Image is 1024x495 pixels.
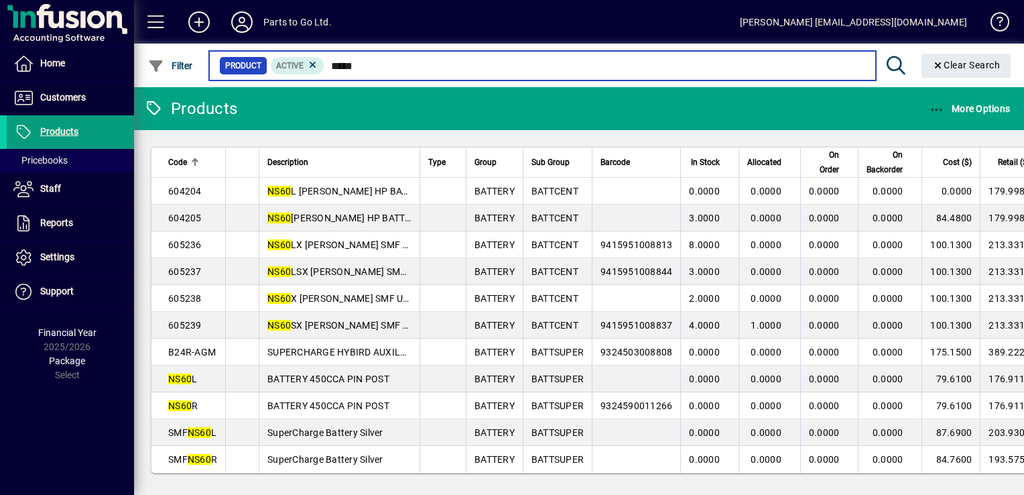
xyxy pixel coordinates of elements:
[267,239,291,250] em: NS60
[809,320,840,331] span: 0.0000
[809,400,840,411] span: 0.0000
[428,155,446,170] span: Type
[267,186,291,197] em: NS60
[531,239,578,250] span: BATTCENT
[178,10,220,34] button: Add
[7,241,134,274] a: Settings
[740,11,967,33] div: [PERSON_NAME] [EMAIL_ADDRESS][DOMAIN_NAME]
[38,327,97,338] span: Financial Year
[474,239,515,250] span: BATTERY
[220,10,263,34] button: Profile
[168,266,202,277] span: 605237
[168,427,216,438] span: SMF L
[267,266,291,277] em: NS60
[267,347,531,357] span: SUPERCHARGE HYBIRD AUXILARY AGM PT POST D (+L)
[168,374,197,384] span: L
[809,239,840,250] span: 0.0000
[689,400,720,411] span: 0.0000
[929,103,1011,114] span: More Options
[531,427,584,438] span: BATTSUPER
[188,454,211,465] em: NS60
[921,231,980,258] td: 100.1300
[40,252,74,262] span: Settings
[40,126,78,137] span: Products
[921,54,1011,78] button: Clear
[267,400,389,411] span: BATTERY 450CCA PIN POST
[49,355,85,366] span: Package
[474,186,515,197] span: BATTERY
[263,11,332,33] div: Parts to Go Ltd.
[531,186,578,197] span: BATTCENT
[40,92,86,103] span: Customers
[531,213,578,223] span: BATTCENT
[689,293,720,304] span: 2.0000
[531,347,584,357] span: BATTSUPER
[751,454,781,465] span: 0.0000
[873,320,903,331] span: 0.0000
[531,400,584,411] span: BATTSUPER
[168,374,192,384] em: NS60
[474,155,515,170] div: Group
[7,172,134,206] a: Staff
[168,186,202,197] span: 604204
[13,155,68,166] span: Pricebooks
[921,205,980,231] td: 84.4800
[267,293,291,304] em: NS60
[474,400,515,411] span: BATTERY
[40,58,65,68] span: Home
[873,347,903,357] span: 0.0000
[751,427,781,438] span: 0.0000
[980,3,1007,46] a: Knowledge Base
[809,347,840,357] span: 0.0000
[267,320,422,331] span: SX [PERSON_NAME] SMF UHP
[600,155,672,170] div: Barcode
[751,266,781,277] span: 0.0000
[921,285,980,312] td: 100.1300
[921,446,980,473] td: 84.7600
[7,47,134,80] a: Home
[168,454,217,465] span: SMF R
[689,427,720,438] span: 0.0000
[40,286,74,296] span: Support
[747,155,793,170] div: Allocated
[7,149,134,172] a: Pricebooks
[474,266,515,277] span: BATTERY
[689,213,720,223] span: 3.0000
[689,320,720,331] span: 4.0000
[867,148,903,177] span: On Backorder
[921,392,980,419] td: 79.6100
[600,347,672,357] span: 9324503008808
[921,366,980,392] td: 79.6100
[168,347,216,357] span: B24R-AGM
[689,266,720,277] span: 3.0000
[267,293,416,304] span: X [PERSON_NAME] SMF UHP
[168,400,198,411] span: R
[267,213,291,223] em: NS60
[751,213,781,223] span: 0.0000
[145,54,196,78] button: Filter
[531,454,584,465] span: BATTSUPER
[809,293,840,304] span: 0.0000
[751,400,781,411] span: 0.0000
[689,374,720,384] span: 0.0000
[809,213,840,223] span: 0.0000
[751,293,781,304] span: 0.0000
[168,155,217,170] div: Code
[689,454,720,465] span: 0.0000
[921,339,980,366] td: 175.1500
[531,320,578,331] span: BATTCENT
[474,374,515,384] span: BATTERY
[921,258,980,285] td: 100.1300
[689,347,720,357] span: 0.0000
[747,155,781,170] span: Allocated
[873,213,903,223] span: 0.0000
[40,217,73,228] span: Reports
[689,155,732,170] div: In Stock
[932,60,1001,70] span: Clear Search
[600,320,672,331] span: 9415951008837
[867,148,915,177] div: On Backorder
[873,293,903,304] span: 0.0000
[873,266,903,277] span: 0.0000
[809,148,840,177] span: On Order
[809,427,840,438] span: 0.0000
